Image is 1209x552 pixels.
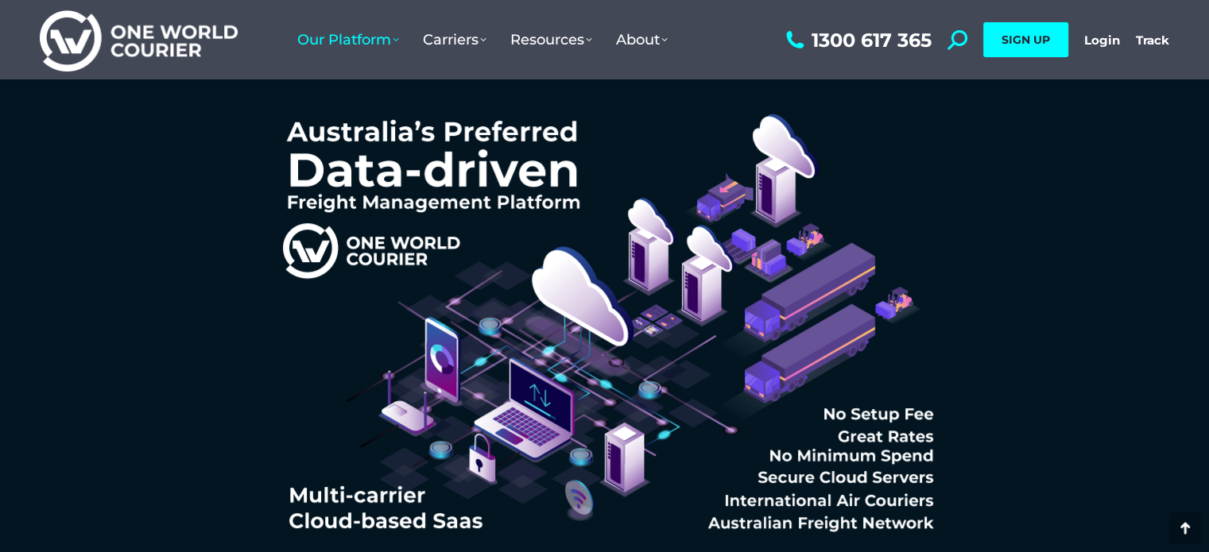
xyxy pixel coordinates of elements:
[285,15,411,64] a: Our Platform
[297,31,399,48] span: Our Platform
[1136,33,1169,48] a: Track
[782,30,932,50] a: 1300 617 365
[1084,33,1120,48] a: Login
[604,15,680,64] a: About
[40,8,238,72] img: One World Courier
[423,31,486,48] span: Carriers
[616,31,668,48] span: About
[411,15,498,64] a: Carriers
[510,31,592,48] span: Resources
[1002,33,1050,47] span: SIGN UP
[247,98,963,549] img: one world courier cloud based freight management platform flow diagram
[498,15,604,64] a: Resources
[983,22,1068,57] a: SIGN UP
